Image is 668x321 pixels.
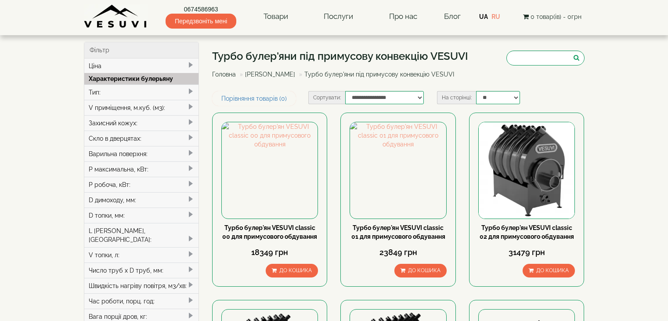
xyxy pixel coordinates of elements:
[444,12,461,21] a: Блог
[84,131,199,146] div: Скло в дверцятах:
[212,91,296,106] a: Порівняння товарів (0)
[84,42,199,58] div: Фільтр
[84,192,199,208] div: D димоходу, мм:
[84,100,199,115] div: V приміщення, м.куб. (м3):
[84,4,148,29] img: Завод VESUVI
[279,267,312,274] span: До кошика
[491,13,500,20] a: RU
[221,247,318,258] div: 18349 грн
[222,224,317,240] a: Турбо булер'ян VESUVI classic 00 для примусового обдування
[84,146,199,161] div: Варильна поверхня:
[531,13,581,20] span: 0 товар(ів) - 0грн
[523,264,575,277] button: До кошика
[350,247,446,258] div: 23849 грн
[84,278,199,293] div: Швидкість нагріву повітря, м3/хв:
[479,13,488,20] a: UA
[84,223,199,247] div: L [PERSON_NAME], [GEOGRAPHIC_DATA]:
[350,122,446,218] img: Турбо булер'ян VESUVI classic 01 для примусового обдування
[520,12,584,22] button: 0 товар(ів) - 0грн
[84,73,199,84] div: Характеристики булерьяну
[315,7,362,27] a: Послуги
[437,91,476,104] label: На сторінці:
[84,208,199,223] div: D топки, мм:
[479,122,574,218] img: Турбо булер'ян VESUVI classic 02 для примусового обдування
[351,224,445,240] a: Турбо булер'ян VESUVI classic 01 для примусового обдування
[308,91,345,104] label: Сортувати:
[166,14,236,29] span: Передзвоніть мені
[84,161,199,177] div: P максимальна, кВт:
[408,267,441,274] span: До кошика
[84,115,199,131] div: Захисний кожух:
[266,264,318,277] button: До кошика
[166,5,236,14] a: 0674586963
[245,71,295,78] a: [PERSON_NAME]
[84,293,199,309] div: Час роботи, порц. год:
[480,224,574,240] a: Турбо булер'ян VESUVI classic 02 для примусового обдування
[84,84,199,100] div: Тип:
[478,247,575,258] div: 31479 грн
[84,263,199,278] div: Число труб x D труб, мм:
[380,7,426,27] a: Про нас
[297,70,454,79] li: Турбо булер'яни під примусову конвекцію VESUVI
[394,264,447,277] button: До кошика
[536,267,569,274] span: До кошика
[212,51,468,62] h1: Турбо булер'яни під примусову конвекцію VESUVI
[212,71,236,78] a: Головна
[84,177,199,192] div: P робоча, кВт:
[84,247,199,263] div: V топки, л:
[222,122,318,218] img: Турбо булер'ян VESUVI classic 00 для примусового обдування
[255,7,297,27] a: Товари
[84,58,199,73] div: Ціна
